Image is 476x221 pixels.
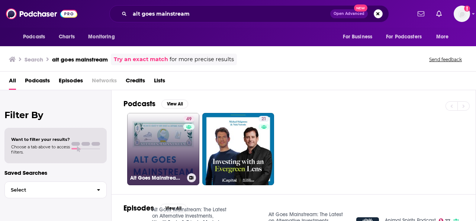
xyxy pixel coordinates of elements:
[11,137,70,142] span: Want to filter your results?
[354,4,367,12] span: New
[381,30,432,44] button: open menu
[123,99,188,108] a: PodcastsView All
[258,116,269,122] a: 21
[330,9,368,18] button: Open AdvancedNew
[4,169,107,176] p: Saved Searches
[454,6,470,22] button: Show profile menu
[54,30,79,44] a: Charts
[25,75,50,90] a: Podcasts
[5,187,91,192] span: Select
[338,30,382,44] button: open menu
[427,56,464,63] button: Send feedback
[18,30,55,44] button: open menu
[154,75,165,90] a: Lists
[9,75,16,90] a: All
[454,6,470,22] img: User Profile
[160,204,187,213] button: View All
[334,12,364,16] span: Open Advanced
[4,110,107,120] h2: Filter By
[6,7,77,21] img: Podchaser - Follow, Share and Rate Podcasts
[464,6,470,12] svg: Add a profile image
[88,32,115,42] span: Monitoring
[454,6,470,22] span: Logged in as mtraynor
[130,175,184,181] h3: Alt Goes Mainstream: The Latest on Alternative Investments, WealthTech, & Private Markets
[186,116,192,123] span: 49
[386,32,422,42] span: For Podcasters
[123,203,187,213] a: EpisodesView All
[52,56,108,63] h3: alt goes mainstream
[170,55,234,64] span: for more precise results
[433,7,445,20] a: Show notifications dropdown
[161,100,188,108] button: View All
[11,144,70,155] span: Choose a tab above to access filters.
[415,7,427,20] a: Show notifications dropdown
[343,32,372,42] span: For Business
[109,5,389,22] div: Search podcasts, credits, & more...
[114,55,168,64] a: Try an exact match
[202,113,274,185] a: 21
[23,32,45,42] span: Podcasts
[127,113,199,185] a: 49Alt Goes Mainstream: The Latest on Alternative Investments, WealthTech, & Private Markets
[92,75,117,90] span: Networks
[123,99,155,108] h2: Podcasts
[261,116,266,123] span: 21
[25,56,43,63] h3: Search
[83,30,124,44] button: open menu
[59,32,75,42] span: Charts
[123,203,154,213] h2: Episodes
[4,181,107,198] button: Select
[183,116,194,122] a: 49
[436,32,449,42] span: More
[130,8,330,20] input: Search podcasts, credits, & more...
[431,30,458,44] button: open menu
[126,75,145,90] a: Credits
[59,75,83,90] a: Episodes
